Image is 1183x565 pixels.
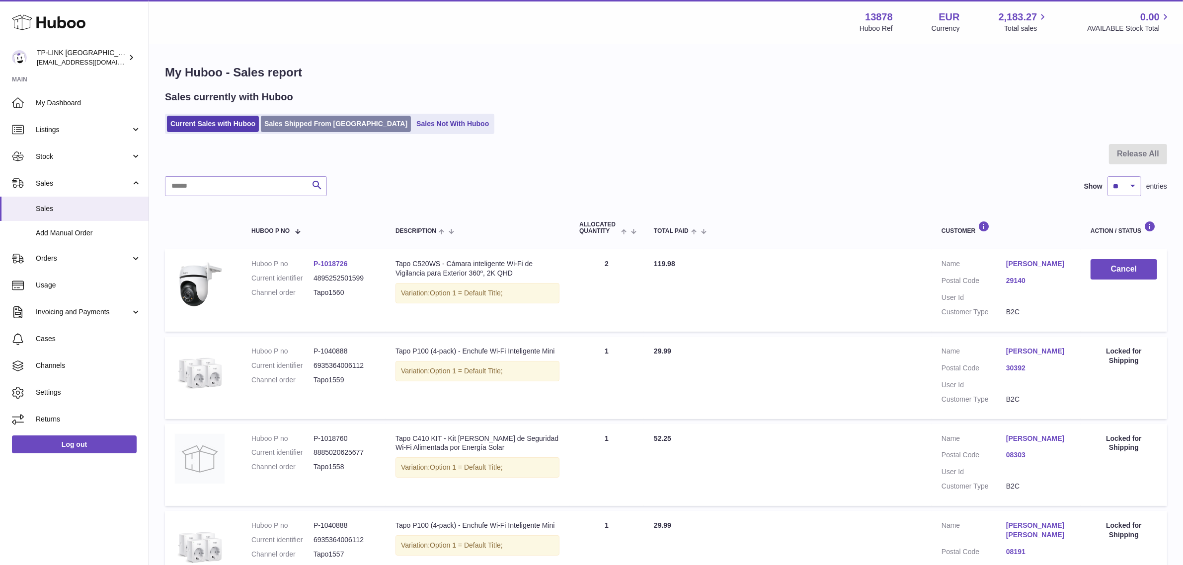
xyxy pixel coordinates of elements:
img: internalAdmin-13878@internal.huboo.com [12,50,27,65]
dt: Customer Type [942,482,1006,491]
dt: Name [942,434,1006,446]
span: Huboo P no [251,228,290,234]
dd: B2C [1006,395,1071,404]
dt: User Id [942,293,1006,302]
dd: P-1040888 [314,521,376,530]
dd: B2C [1006,307,1071,317]
h1: My Huboo - Sales report [165,65,1167,80]
strong: EUR [939,10,959,24]
span: Settings [36,388,141,397]
dd: 6935364006112 [314,535,376,545]
span: Sales [36,179,131,188]
span: [EMAIL_ADDRESS][DOMAIN_NAME] [37,58,146,66]
span: Invoicing and Payments [36,307,131,317]
a: [PERSON_NAME] [1006,434,1071,443]
a: [PERSON_NAME] [1006,347,1071,356]
span: 52.25 [654,434,671,442]
td: 1 [569,337,644,419]
dd: 6935364006112 [314,361,376,370]
img: B0CCW8GHT8_01.png [175,259,225,309]
dt: Customer Type [942,395,1006,404]
span: 119.98 [654,260,675,268]
dt: Postal Code [942,450,1006,462]
div: Currency [932,24,960,33]
dt: Channel order [251,288,314,297]
dt: Name [942,259,1006,271]
a: 30392 [1006,363,1071,373]
div: Action / Status [1091,221,1157,234]
a: Log out [12,435,137,453]
dd: Tapo1558 [314,462,376,472]
a: 08303 [1006,450,1071,460]
div: Customer [942,221,1071,234]
dt: Name [942,347,1006,358]
span: Add Manual Order [36,228,141,238]
span: Usage [36,281,141,290]
a: P-1018726 [314,260,348,268]
span: Option 1 = Default Title; [430,541,503,549]
dt: Huboo P no [251,521,314,530]
dt: Huboo P no [251,347,314,356]
div: Variation: [395,457,559,478]
div: Locked for Shipping [1091,434,1157,453]
dt: Current identifier [251,448,314,457]
dd: P-1040888 [314,347,376,356]
td: 2 [569,249,644,332]
div: Locked for Shipping [1091,347,1157,365]
a: 08191 [1006,547,1071,557]
dt: Postal Code [942,547,1006,559]
a: 29140 [1006,276,1071,285]
span: Description [395,228,436,234]
td: 1 [569,424,644,506]
div: Variation: [395,361,559,381]
h2: Sales currently with Huboo [165,90,293,104]
span: Sales [36,204,141,213]
div: Tapo P100 (4-pack) - Enchufe Wi-Fi Inteligente Mini [395,347,559,356]
div: Tapo C520WS - Cámara inteligente Wi-Fi de Vigilancia para Exterior 360º, 2K QHD [395,259,559,278]
dt: Channel order [251,550,314,559]
dd: 8885020625677 [314,448,376,457]
a: Sales Not With Huboo [413,116,492,132]
dd: Tapo1560 [314,288,376,297]
dt: Current identifier [251,361,314,370]
span: 2,183.27 [999,10,1037,24]
dd: B2C [1006,482,1071,491]
span: Returns [36,415,141,424]
dt: Postal Code [942,276,1006,288]
dt: Postal Code [942,363,1006,375]
span: Cases [36,334,141,344]
dt: Huboo P no [251,259,314,269]
a: Current Sales with Huboo [167,116,259,132]
dt: Huboo P no [251,434,314,443]
a: [PERSON_NAME] [PERSON_NAME] [1006,521,1071,540]
span: 29.99 [654,347,671,355]
span: 29.99 [654,521,671,529]
dt: Current identifier [251,535,314,545]
img: no-photo.jpg [175,434,225,484]
span: Option 1 = Default Title; [430,367,503,375]
dt: Name [942,521,1006,542]
span: entries [1146,182,1167,191]
dt: Channel order [251,375,314,385]
dd: Tapo1559 [314,375,376,385]
div: TP-LINK [GEOGRAPHIC_DATA], SOCIEDAD LIMITADA [37,48,126,67]
dt: Current identifier [251,274,314,283]
div: Variation: [395,283,559,303]
dd: P-1018760 [314,434,376,443]
button: Cancel [1091,259,1157,280]
a: 2,183.27 Total sales [999,10,1049,33]
a: Sales Shipped From [GEOGRAPHIC_DATA] [261,116,411,132]
span: Channels [36,361,141,370]
img: TapoP100-ElMejorEnchufeInteligenteMini01.png [175,347,225,396]
span: Option 1 = Default Title; [430,463,503,471]
a: [PERSON_NAME] [1006,259,1071,269]
div: Locked for Shipping [1091,521,1157,540]
dt: Customer Type [942,307,1006,317]
strong: 13878 [865,10,893,24]
div: Variation: [395,535,559,556]
a: 0.00 AVAILABLE Stock Total [1087,10,1171,33]
span: Total paid [654,228,689,234]
span: Option 1 = Default Title; [430,289,503,297]
span: Total sales [1004,24,1048,33]
dt: User Id [942,467,1006,477]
